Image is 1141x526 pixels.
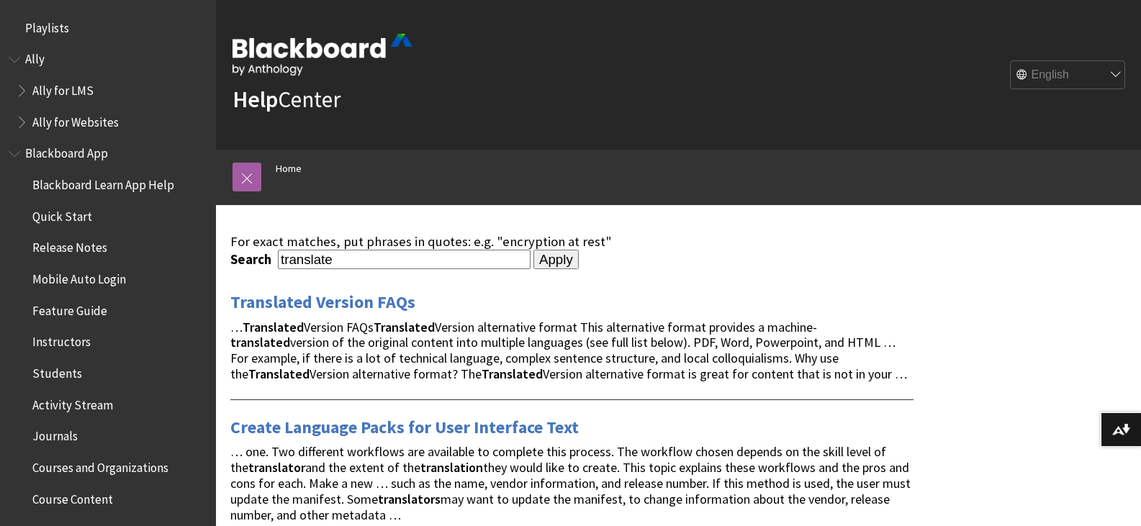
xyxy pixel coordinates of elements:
span: Quick Start [32,204,92,224]
strong: Help [233,85,278,114]
span: Blackboard Learn App Help [32,173,174,192]
a: HelpCenter [233,85,341,114]
span: … one. Two different workflows are available to complete this process. The workflow chosen depend... [230,443,911,522]
span: Release Notes [32,236,107,255]
strong: Translated [243,319,304,335]
nav: Book outline for Playlists [9,16,207,40]
span: Playlists [25,16,69,35]
a: Translated Version FAQs [230,291,415,314]
strong: Translated [248,366,310,382]
strong: Translated [482,366,543,382]
img: Blackboard by Anthology [233,34,412,76]
span: Students [32,361,82,381]
span: Mobile Auto Login [32,267,126,286]
strong: translator [248,459,305,476]
strong: Translated [374,319,435,335]
nav: Book outline for Anthology Ally Help [9,47,207,135]
span: Blackboard App [25,142,108,161]
input: Apply [533,250,579,270]
span: Courses and Organizations [32,455,168,475]
span: Ally for LMS [32,78,94,98]
strong: translation [420,459,483,476]
span: Course Content [32,487,113,507]
a: Home [276,160,302,178]
span: Activity Stream [32,393,113,412]
div: For exact matches, put phrases in quotes: e.g. "encryption at rest" [230,234,914,250]
select: Site Language Selector [1011,61,1126,90]
span: Ally for Websites [32,110,119,130]
strong: translators [378,491,441,507]
strong: translated [230,334,290,350]
span: Instructors [32,330,91,350]
a: Create Language Packs for User Interface Text [230,416,579,439]
span: … Version FAQs Version alternative format This alternative format provides a machine- version of ... [230,319,907,382]
label: Search [230,251,275,268]
span: Feature Guide [32,299,107,318]
span: Ally [25,47,45,67]
span: Journals [32,425,78,444]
